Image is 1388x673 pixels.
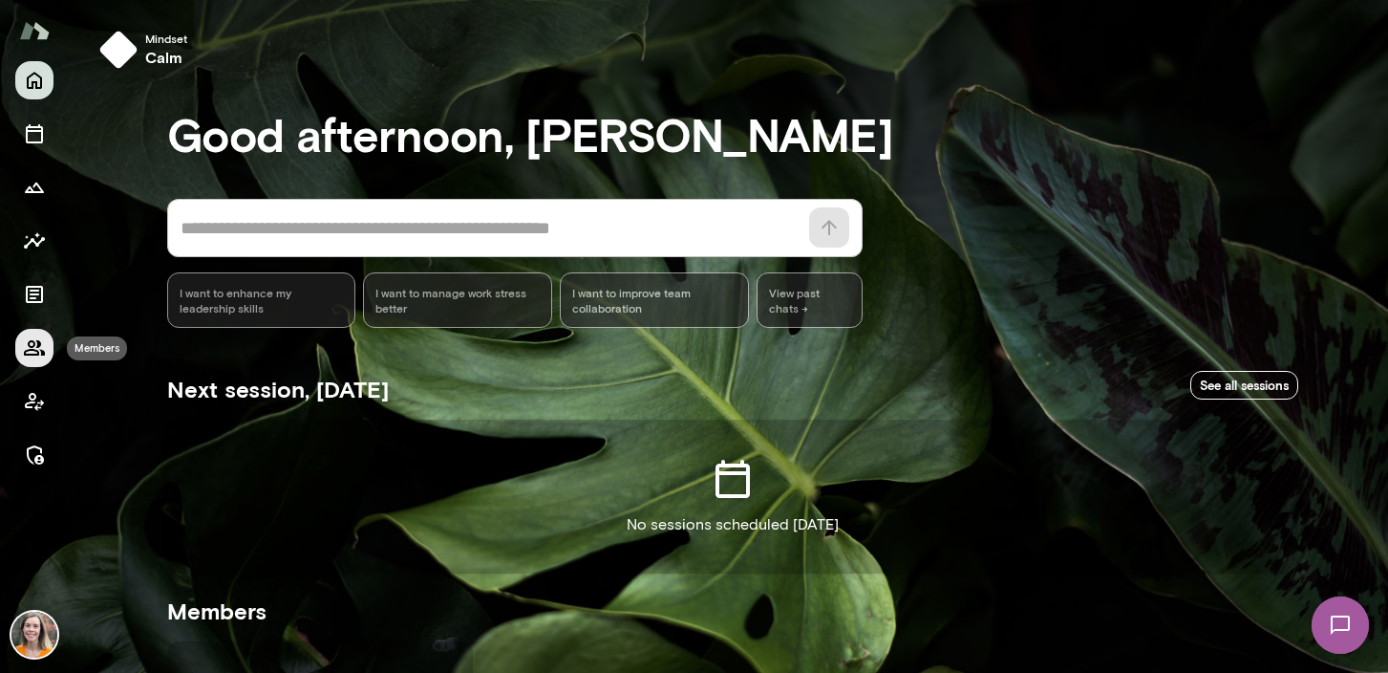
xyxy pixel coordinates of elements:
[167,596,1298,626] h5: Members
[15,61,53,99] button: Home
[560,272,749,328] div: I want to improve team collaboration
[15,275,53,314] button: Documents
[145,31,187,46] span: Mindset
[15,436,53,474] button: Manage
[145,46,187,69] h6: calm
[167,272,356,328] div: I want to enhance my leadership skills
[92,23,203,76] button: Mindsetcalm
[1190,371,1298,401] a: See all sessions
[15,382,53,421] button: Client app
[167,374,389,404] h5: Next session, [DATE]
[375,285,540,315] span: I want to manage work stress better
[15,329,53,367] button: Members
[180,285,344,315] span: I want to enhance my leadership skills
[15,222,53,260] button: Insights
[15,115,53,153] button: Sessions
[363,272,552,328] div: I want to manage work stress better
[627,513,839,536] p: No sessions scheduled [DATE]
[167,107,1298,161] h3: Good afternoon, [PERSON_NAME]
[572,285,737,315] span: I want to improve team collaboration
[99,31,138,69] img: mindset
[67,336,127,360] div: Members
[19,12,50,49] img: Mento
[757,272,863,328] span: View past chats ->
[15,168,53,206] button: Growth Plan
[11,612,57,658] img: Carrie Kelly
